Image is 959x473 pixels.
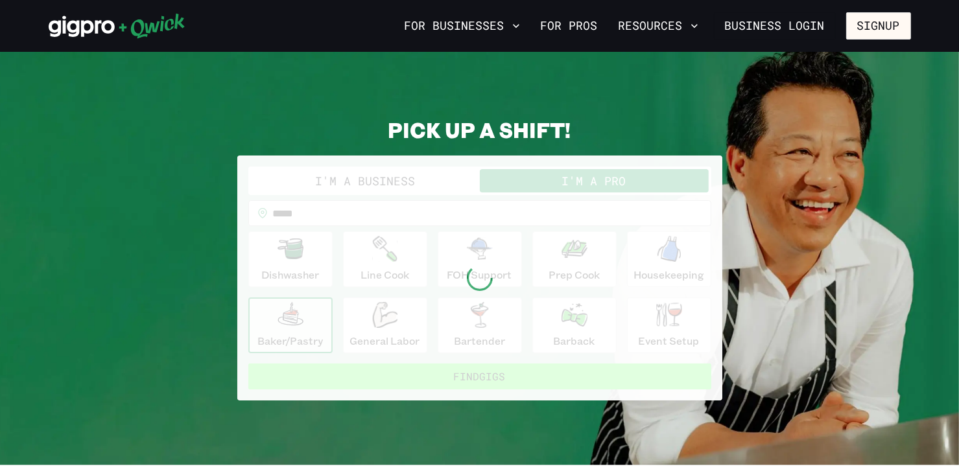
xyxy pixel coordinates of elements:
h2: PICK UP A SHIFT! [237,117,722,143]
a: Business Login [714,12,836,40]
button: Resources [613,15,704,37]
button: Signup [846,12,911,40]
button: For Businesses [399,15,525,37]
a: For Pros [536,15,603,37]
